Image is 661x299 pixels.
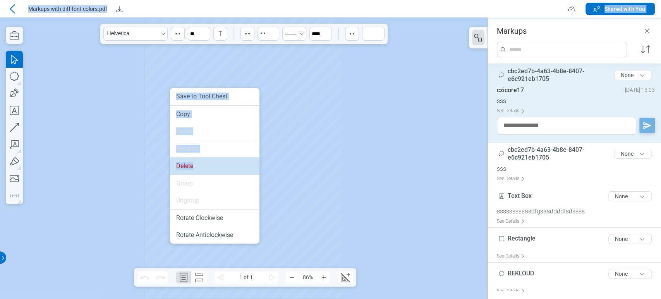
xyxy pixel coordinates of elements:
[227,271,266,284] span: 1 of 1
[191,271,207,284] button: Continuous Page Layout
[170,192,259,209] li: Ungroup
[282,27,306,41] button: Select Solid
[113,3,126,15] button: Download
[28,5,107,13] span: Markups with diff font colors.pdf
[298,271,318,284] span: 86%
[614,149,652,159] button: None
[153,271,168,284] button: Redo
[286,271,298,284] button: Zoom Out
[170,158,259,175] li: Delete
[170,210,259,227] li: Rotate Clockwise
[170,227,259,244] li: Rotate Anticlockwise
[625,87,655,94] div: [DATE] 13:03
[497,97,655,105] div: sss
[318,271,330,284] button: Zoom In
[170,123,259,140] li: Paste
[508,67,584,82] span: cbc2ed7b-4a63-4b8e-8407-e6c921eb1705
[170,140,259,157] li: Rename
[170,175,259,192] li: Group
[508,235,536,242] span: Rectangle
[338,271,353,284] button: Create Scale
[497,285,528,297] div: See Details
[170,106,259,123] li: Copy
[497,173,528,185] div: See Details
[497,250,528,262] div: See Details
[497,215,528,227] div: See Details
[608,269,652,279] button: None
[642,26,652,36] button: Close
[104,31,130,37] div: Helvetica
[585,3,655,15] button: Shared with You
[508,270,534,277] span: REKLOUD
[497,208,658,215] div: sssssssssasdfgsasddddfsdssss
[170,88,259,105] li: Save to Tool Chest
[497,86,524,94] div: cxicore17
[614,70,652,80] button: None
[213,27,227,41] button: T
[604,5,645,13] span: Shared with You
[214,27,227,40] div: T
[497,105,528,117] div: See Details
[103,27,168,41] button: Select Helvetica
[608,191,652,201] button: None
[497,165,658,173] div: sss
[508,146,584,161] span: cbc2ed7b-4a63-4b8e-8407-e6c921eb1705
[608,234,652,244] button: None
[497,26,527,36] h3: Markups
[137,271,153,284] button: Undo
[508,192,532,199] span: Text Box
[176,271,191,284] button: Single Page Layout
